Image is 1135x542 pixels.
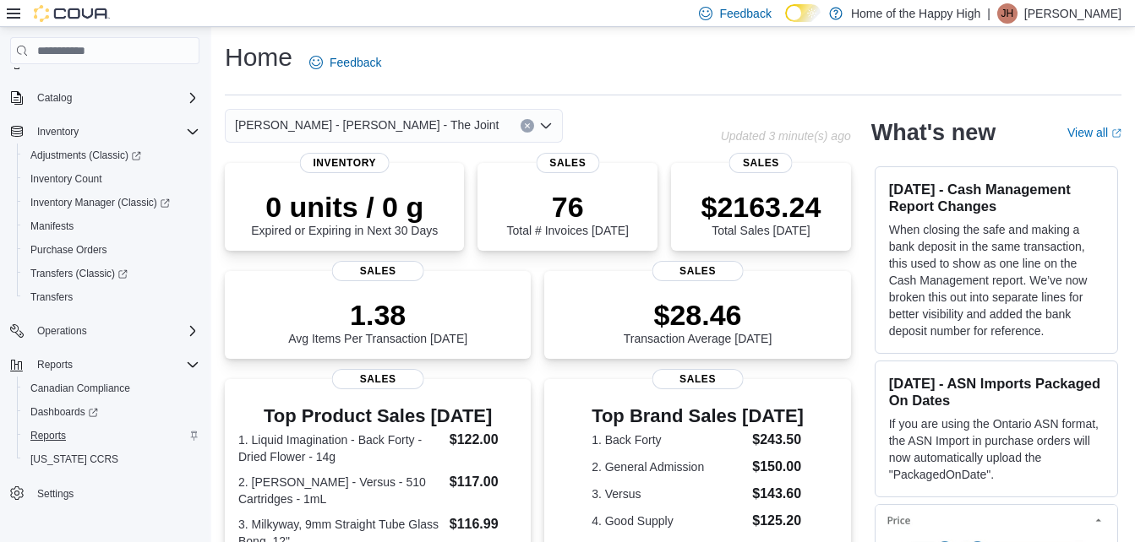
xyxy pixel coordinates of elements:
span: Manifests [24,216,199,236]
h3: [DATE] - ASN Imports Packaged On Dates [889,375,1104,409]
p: Updated 3 minute(s) ago [721,129,851,143]
a: Reports [24,425,73,446]
p: 1.38 [288,298,467,332]
span: Transfers [30,290,73,304]
span: Washington CCRS [24,449,199,469]
span: Adjustments (Classic) [24,145,199,165]
dt: 2. General Admission [592,458,745,475]
span: Inventory [299,153,390,173]
span: Inventory Manager (Classic) [24,192,199,213]
p: Home of the Happy High [851,3,980,24]
button: Inventory [30,122,85,142]
dd: $117.00 [450,472,518,492]
h3: [DATE] - Cash Management Report Changes [889,181,1104,214]
span: Reports [30,355,199,375]
button: Transfers [17,285,206,309]
a: Canadian Compliance [24,378,137,398]
dt: 1. Back Forty [592,431,745,448]
h2: What's new [871,119,996,146]
div: Avg Items Per Transaction [DATE] [288,298,467,345]
dt: 2. [PERSON_NAME] - Versus - 510 Cartridges - 1mL [238,474,443,507]
span: Dashboards [24,402,199,422]
a: Inventory Manager (Classic) [24,192,177,213]
button: Catalog [3,86,206,110]
input: Dark Mode [785,4,821,22]
a: View allExternal link [1067,126,1121,139]
a: Transfers [24,287,79,307]
span: Dashboards [30,405,98,419]
span: Transfers (Classic) [24,263,199,284]
p: $28.46 [624,298,772,332]
button: Inventory Count [17,167,206,191]
h1: Home [225,41,292,74]
button: Reports [17,424,206,447]
span: [PERSON_NAME] - [PERSON_NAME] - The Joint [235,115,499,135]
span: Operations [30,321,199,341]
button: Inventory [3,120,206,144]
div: Total # Invoices [DATE] [507,190,629,237]
dd: $143.60 [752,484,804,504]
button: Operations [30,321,94,341]
span: Operations [37,324,87,338]
dt: 4. Good Supply [592,512,745,529]
p: When closing the safe and making a bank deposit in the same transaction, this used to show as one... [889,221,1104,339]
p: [PERSON_NAME] [1024,3,1121,24]
img: Cova [34,5,110,22]
p: If you are using the Ontario ASN format, the ASN Import in purchase orders will now automatically... [889,415,1104,483]
p: | [987,3,990,24]
a: Settings [30,484,80,504]
h3: Top Product Sales [DATE] [238,406,517,426]
a: Inventory Manager (Classic) [17,191,206,214]
span: Sales [729,153,793,173]
span: Adjustments (Classic) [30,149,141,162]
span: Canadian Compliance [24,378,199,398]
svg: External link [1111,128,1121,138]
a: Manifests [24,216,80,236]
span: Transfers [24,287,199,307]
a: Adjustments (Classic) [17,144,206,167]
button: Open list of options [539,119,553,133]
a: Transfers (Classic) [24,263,134,284]
span: Reports [37,358,73,371]
span: Catalog [37,91,72,105]
dd: $150.00 [752,457,804,477]
button: Purchase Orders [17,238,206,262]
span: JH [1001,3,1014,24]
button: Settings [3,481,206,506]
button: Reports [30,355,79,375]
span: Inventory [30,122,199,142]
p: 76 [507,190,629,224]
dd: $125.20 [752,511,804,531]
dd: $116.99 [450,514,518,534]
span: Sales [332,261,424,281]
span: Feedback [719,5,771,22]
button: Clear input [521,119,534,133]
button: [US_STATE] CCRS [17,447,206,471]
a: Dashboards [17,400,206,424]
button: Catalog [30,88,79,108]
button: Canadian Compliance [17,377,206,400]
span: Settings [30,483,199,504]
a: Adjustments (Classic) [24,145,148,165]
span: Purchase Orders [30,243,107,257]
dt: 3. Versus [592,485,745,502]
a: Transfers (Classic) [17,262,206,285]
dt: 1. Liquid Imagination - Back Forty - Dried Flower - 14g [238,431,443,465]
span: Inventory Count [24,169,199,189]
span: Sales [652,369,744,389]
span: Transfers (Classic) [30,267,128,280]
span: Sales [536,153,599,173]
span: Sales [332,369,424,389]
span: Canadian Compliance [30,382,130,395]
div: Total Sales [DATE] [701,190,821,237]
span: Inventory [37,125,79,138]
a: [US_STATE] CCRS [24,449,125,469]
span: Inventory Count [30,172,102,186]
p: 0 units / 0 g [251,190,438,224]
button: Manifests [17,214,206,238]
span: Catalog [30,88,199,108]
span: Manifests [30,220,74,233]
a: Dashboards [24,402,105,422]
span: Dark Mode [785,22,786,23]
span: Feedback [330,54,381,71]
